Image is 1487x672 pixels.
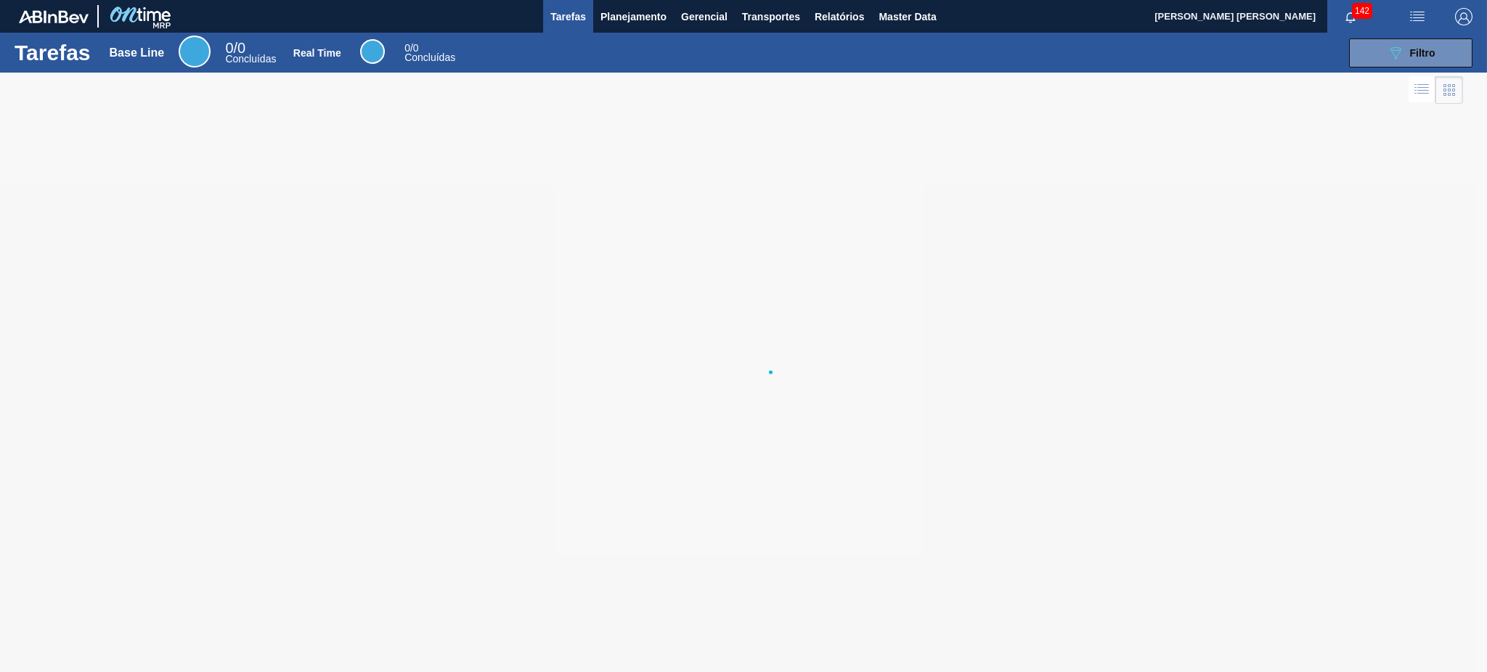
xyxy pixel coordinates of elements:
[293,47,341,59] div: Real Time
[1455,8,1472,25] img: Logout
[404,42,410,54] span: 0
[600,8,667,25] span: Planejamento
[110,46,165,60] div: Base Line
[225,40,245,56] span: / 0
[550,8,586,25] span: Tarefas
[1327,7,1374,27] button: Notificações
[19,10,89,23] img: TNhmsLtSVTkK8tSr43FrP2fwEKptu5GPRR3wAAAABJRU5ErkJggg==
[742,8,800,25] span: Transportes
[179,36,211,67] div: Base Line
[1409,8,1426,25] img: userActions
[1410,47,1435,59] span: Filtro
[404,52,455,63] span: Concluídas
[225,40,233,56] span: 0
[815,8,864,25] span: Relatórios
[15,44,91,61] h1: Tarefas
[1352,3,1372,19] span: 142
[225,53,276,65] span: Concluídas
[404,44,455,62] div: Real Time
[225,42,276,64] div: Base Line
[360,39,385,64] div: Real Time
[681,8,728,25] span: Gerencial
[1349,38,1472,67] button: Filtro
[879,8,936,25] span: Master Data
[404,42,418,54] span: / 0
